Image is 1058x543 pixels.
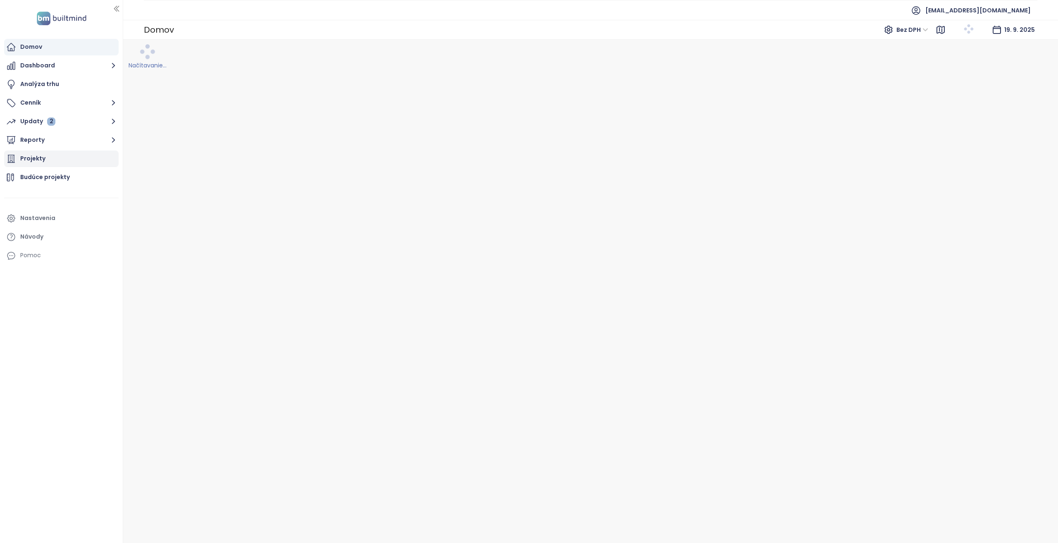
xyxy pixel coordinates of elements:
span: Bez DPH [896,24,928,36]
div: Návody [20,232,43,242]
span: 19. 9. 2025 [1004,26,1035,34]
div: Budúce projekty [20,172,70,182]
a: Domov [4,39,119,55]
div: Analýza trhu [20,79,59,89]
div: Nastavenia [20,213,55,223]
button: Cenník [4,95,119,111]
a: Analýza trhu [4,76,119,93]
div: Pomoc [20,250,41,261]
span: [EMAIL_ADDRESS][DOMAIN_NAME] [925,0,1031,20]
div: Domov [144,22,174,38]
div: Projekty [20,153,45,164]
div: Pomoc [4,247,119,264]
a: Návody [4,229,119,245]
div: Načítavanie... [129,61,167,70]
button: Dashboard [4,57,119,74]
a: Projekty [4,151,119,167]
div: Updaty [20,116,55,127]
a: Nastavenia [4,210,119,227]
div: Domov [20,42,42,52]
img: logo [34,10,89,27]
button: Reporty [4,132,119,148]
div: 2 [47,117,55,126]
a: Budúce projekty [4,169,119,186]
button: Updaty 2 [4,113,119,130]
